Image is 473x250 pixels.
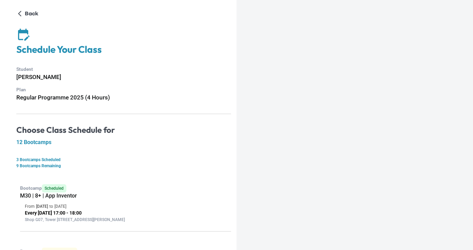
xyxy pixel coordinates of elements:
p: Plan [16,86,231,93]
p: From [25,203,35,209]
p: [DATE] [36,203,48,209]
p: to [49,203,53,209]
p: Back [25,10,38,18]
h5: M30 | 8+ | App Inventor [20,192,231,199]
p: Every [DATE] 17:00 - 18:00 [25,209,226,217]
span: Scheduled [42,184,66,192]
p: Shop G07, Tower [STREET_ADDRESS][PERSON_NAME] [25,217,226,223]
p: [DATE] [54,203,66,209]
h5: 12 Bootcamps [16,139,231,146]
button: Back [16,8,41,19]
p: Bootcamp [20,184,231,192]
h4: Schedule Your Class [16,44,231,56]
p: Student [16,66,231,73]
p: 3 Bootcamps Scheduled [16,157,231,163]
p: 9 Bootcamps Remaining [16,163,231,169]
h6: Regular Programme 2025 (4 Hours) [16,93,231,102]
h4: Choose Class Schedule for [16,125,231,135]
h6: [PERSON_NAME] [16,73,231,82]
